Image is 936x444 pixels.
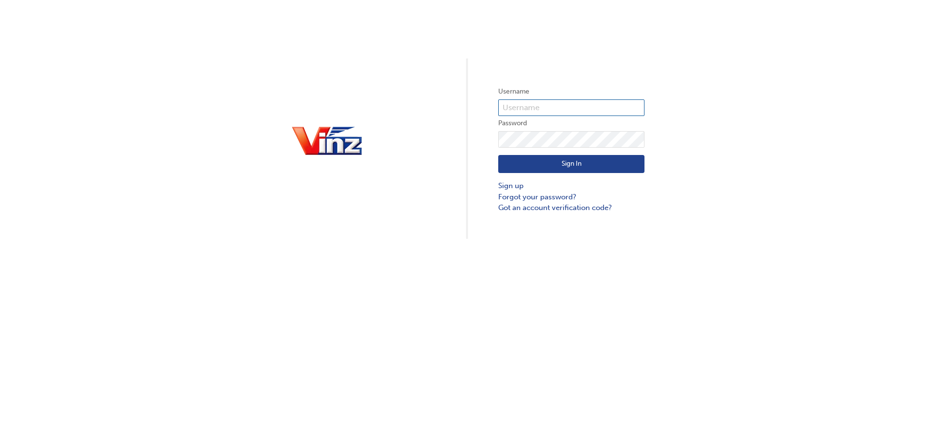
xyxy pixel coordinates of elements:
[498,180,644,192] a: Sign up
[498,86,644,97] label: Username
[498,155,644,174] button: Sign In
[498,192,644,203] a: Forgot your password?
[498,117,644,129] label: Password
[292,124,362,158] img: vinz
[498,202,644,213] a: Got an account verification code?
[498,99,644,116] input: Username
